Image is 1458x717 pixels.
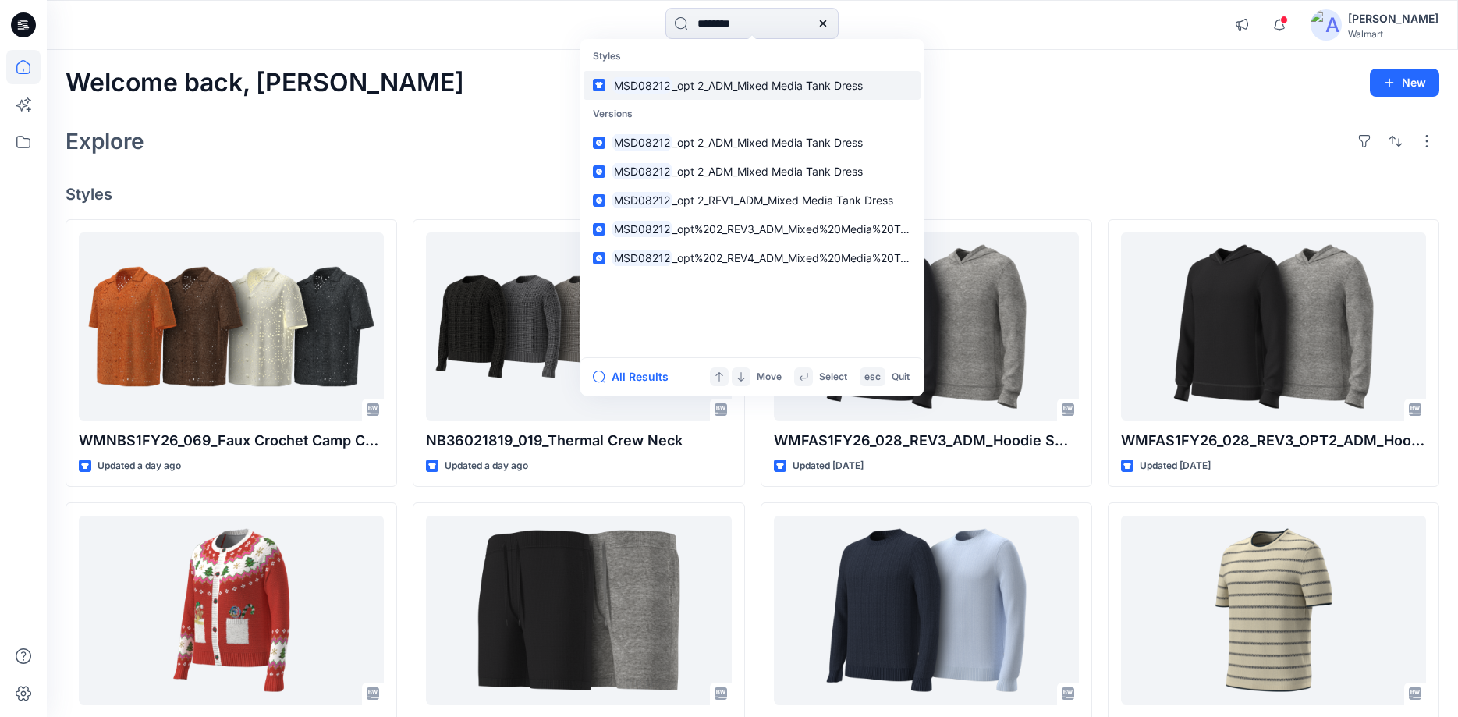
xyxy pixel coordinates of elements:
a: WMFAS1FY25_002_Pointelle Cable Crewnek [774,516,1079,704]
p: Move [757,369,782,385]
button: New [1370,69,1439,97]
a: MSD08212_opt 2_ADM_Mixed Media Tank Dress [584,128,921,157]
img: avatar [1311,9,1342,41]
span: _opt 2_ADM_Mixed Media Tank Dress [672,136,863,149]
a: XJ88669_ADM_Raglan Christmas Cardi [79,516,384,704]
mark: MSD08212 [612,76,672,94]
a: WMFAS1FY26_028_ADM_Hoodie Sweater [426,516,731,704]
p: Updated [DATE] [1140,458,1211,474]
a: WMFAS1FY26_028_REV3_ADM_Hoodie Sweater [774,232,1079,421]
mark: MSD08212 [612,249,672,267]
a: WMFAS1FY26_028_REV3_OPT2_ADM_Hoodie Sweater [1121,232,1426,421]
a: WMNBS1FY26_069_Faux Crochet Camp Collar [79,232,384,421]
a: MSD08212_opt 2_ADM_Mixed Media Tank Dress [584,71,921,100]
p: Styles [584,42,921,71]
mark: MSD08212 [612,220,672,238]
h2: Explore [66,129,144,154]
p: WMFAS1FY26_028_REV3_OPT2_ADM_Hoodie Sweater [1121,430,1426,452]
div: Walmart [1348,28,1438,40]
a: NB36021819_019_Thermal Crew Neck [426,232,731,421]
mark: MSD08212 [612,162,672,180]
p: esc [864,369,881,385]
span: _opt 2_ADM_Mixed Media Tank Dress [672,79,863,92]
a: WMFAS2FY26_046B_ADM_Stripe Tee [1121,516,1426,704]
a: MSD08212_opt%202_REV3_ADM_Mixed%20Media%20Tank%20Dress [584,215,921,243]
button: All Results [593,367,679,386]
p: WMNBS1FY26_069_Faux Crochet Camp Collar [79,430,384,452]
p: WMFAS1FY26_028_REV3_ADM_Hoodie Sweater [774,430,1079,452]
p: Updated [DATE] [793,458,864,474]
p: Select [819,369,847,385]
span: _opt%202_REV4_ADM_Mixed%20Media%20Tank%20Dress copy [672,251,999,264]
h4: Styles [66,185,1439,204]
span: _opt 2_ADM_Mixed Media Tank Dress [672,165,863,178]
div: [PERSON_NAME] [1348,9,1438,28]
a: MSD08212_opt 2_REV1_ADM_Mixed Media Tank Dress [584,186,921,215]
a: MSD08212_opt%202_REV4_ADM_Mixed%20Media%20Tank%20Dress copy [584,243,921,272]
span: _opt 2_REV1_ADM_Mixed Media Tank Dress [672,193,893,207]
p: Versions [584,100,921,129]
span: _opt%202_REV3_ADM_Mixed%20Media%20Tank%20Dress [672,222,970,236]
p: Quit [892,369,910,385]
mark: MSD08212 [612,133,672,151]
mark: MSD08212 [612,191,672,209]
p: Updated a day ago [98,458,181,474]
p: Updated a day ago [445,458,528,474]
a: MSD08212_opt 2_ADM_Mixed Media Tank Dress [584,157,921,186]
p: NB36021819_019_Thermal Crew Neck [426,430,731,452]
h2: Welcome back, [PERSON_NAME] [66,69,464,98]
